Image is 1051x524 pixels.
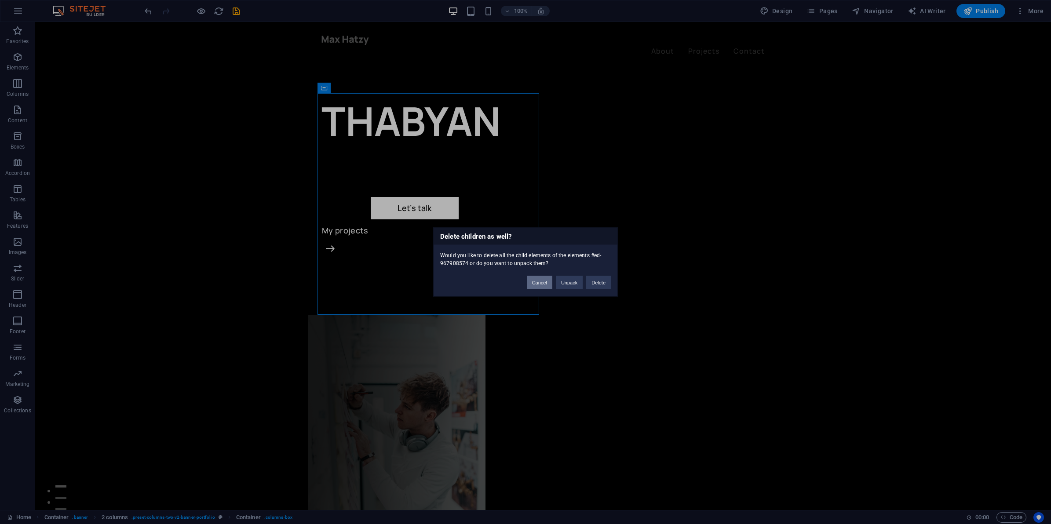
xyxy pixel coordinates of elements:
button: Cancel [527,276,552,289]
h3: Delete children as well? [434,228,617,245]
button: Unpack [556,276,583,289]
button: 2 [20,475,31,477]
button: 3 [20,486,31,488]
button: 1 [20,463,31,466]
div: Would you like to delete all the child elements of the elements #ed-967908574 or do you want to u... [434,245,617,267]
button: Delete [586,276,611,289]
